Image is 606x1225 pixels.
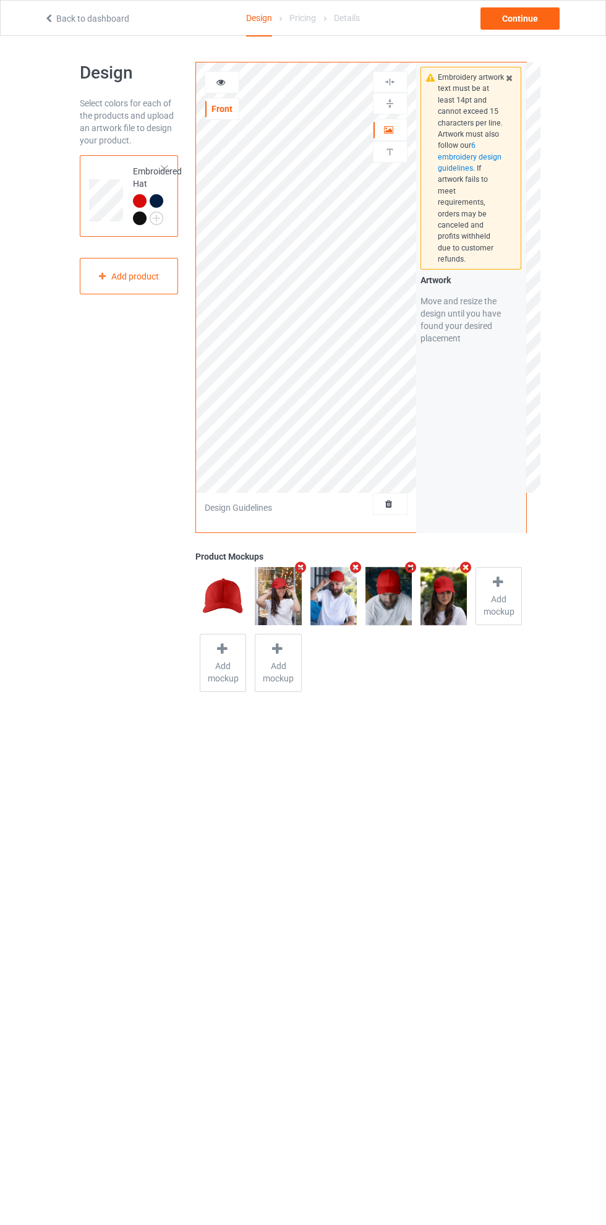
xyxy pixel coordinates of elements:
[384,76,396,88] img: svg%3E%0A
[403,561,419,574] i: Remove mockup
[133,165,182,224] div: Embroidered Hat
[480,7,560,30] div: Continue
[246,1,272,36] div: Design
[334,1,360,35] div: Details
[200,634,246,692] div: Add mockup
[420,567,467,625] img: regular.jpg
[384,98,396,109] img: svg%3E%0A
[458,561,474,574] i: Remove mockup
[476,593,521,618] span: Add mockup
[384,146,396,158] img: svg%3E%0A
[150,211,163,225] img: svg+xml;base64,PD94bWwgdmVyc2lvbj0iMS4wIiBlbmNvZGluZz0iVVRGLTgiPz4KPHN2ZyB3aWR0aD0iMjJweCIgaGVpZ2...
[348,561,364,574] i: Remove mockup
[200,567,246,625] img: regular.jpg
[476,567,522,625] div: Add mockup
[420,295,522,344] div: Move and resize the design until you have found your desired placement
[438,72,505,265] div: Embroidery artwork text must be at least 14pt and cannot exceed 15 characters per line. Artwork m...
[255,634,301,692] div: Add mockup
[289,1,316,35] div: Pricing
[438,141,501,173] span: 6 embroidery design guidelines
[255,567,301,625] img: regular.jpg
[80,155,179,237] div: Embroidered Hat
[310,567,357,625] img: regular.jpg
[200,660,245,685] span: Add mockup
[205,502,272,514] div: Design Guidelines
[44,14,129,23] a: Back to dashboard
[365,567,412,625] img: regular.jpg
[195,550,526,563] div: Product Mockups
[255,660,301,685] span: Add mockup
[80,97,179,147] div: Select colors for each of the products and upload an artwork file to design your product.
[420,274,522,286] div: Artwork
[292,561,308,574] i: Remove mockup
[80,258,179,294] div: Add product
[205,103,239,115] div: Front
[80,62,179,84] h1: Design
